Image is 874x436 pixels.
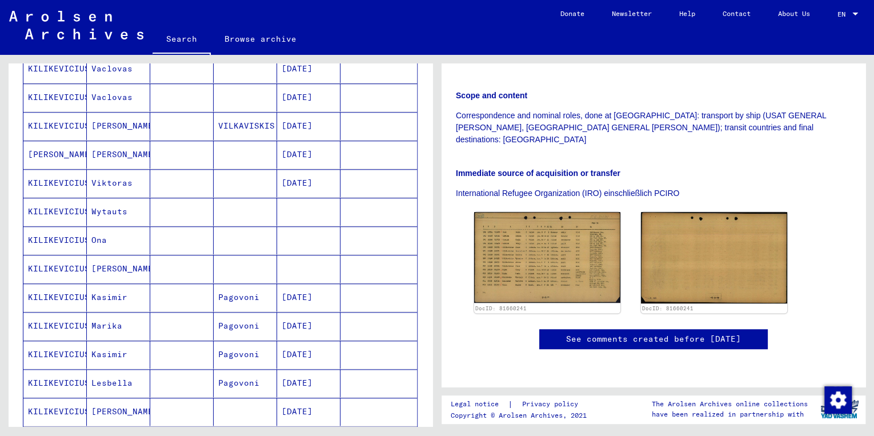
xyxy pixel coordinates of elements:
[277,312,340,340] mat-cell: [DATE]
[87,312,150,340] mat-cell: Marika
[277,141,340,169] mat-cell: [DATE]
[277,398,340,426] mat-cell: [DATE]
[512,398,591,410] a: Privacy policy
[277,112,340,140] mat-cell: [DATE]
[642,305,693,311] a: DocID: 81660241
[87,255,150,283] mat-cell: [PERSON_NAME]
[23,312,87,340] mat-cell: KILIKEVICIUS
[277,341,340,369] mat-cell: [DATE]
[818,395,861,423] img: yv_logo.png
[23,398,87,426] mat-cell: KILIKEVICIUS
[87,112,150,140] mat-cell: [PERSON_NAME]
[214,369,277,397] mat-cell: Pagovoni
[450,410,591,421] p: Copyright © Arolsen Archives, 2021
[456,187,851,199] p: International Refugee Organization (IRO) einschließlich PCIRO
[23,55,87,83] mat-cell: KILIKEVICIUS
[475,305,527,311] a: DocID: 81660241
[87,55,150,83] mat-cell: Vaclovas
[23,369,87,397] mat-cell: KILIKEVICIUS
[153,25,211,55] a: Search
[456,110,851,146] p: Correspondence and nominal roles, done at [GEOGRAPHIC_DATA]: transport by ship (USAT GENERAL [PER...
[23,83,87,111] mat-cell: KILIKEVICIUS
[214,312,277,340] mat-cell: Pagovoni
[277,55,340,83] mat-cell: [DATE]
[566,333,741,345] a: See comments created before [DATE]
[87,169,150,197] mat-cell: Viktoras
[277,169,340,197] mat-cell: [DATE]
[450,398,507,410] a: Legal notice
[651,409,807,419] p: have been realized in partnership with
[87,226,150,254] mat-cell: Ona
[87,198,150,226] mat-cell: Wytauts
[641,212,787,303] img: 002.jpg
[87,83,150,111] mat-cell: Vaclovas
[824,386,852,414] img: Change consent
[277,83,340,111] mat-cell: [DATE]
[277,283,340,311] mat-cell: [DATE]
[474,212,620,303] img: 001.jpg
[9,11,143,39] img: Arolsen_neg.svg
[23,169,87,197] mat-cell: KILIKEVICIUS
[450,398,591,410] div: |
[23,112,87,140] mat-cell: KILIKEVICIUS
[837,10,850,18] span: EN
[456,91,527,100] b: Scope and content
[87,398,150,426] mat-cell: [PERSON_NAME]
[23,255,87,283] mat-cell: KILIKEVICIUS
[23,141,87,169] mat-cell: [PERSON_NAME]
[277,369,340,397] mat-cell: [DATE]
[651,399,807,409] p: The Arolsen Archives online collections
[23,198,87,226] mat-cell: KILIKEVICIUS
[23,226,87,254] mat-cell: KILIKEVICIUS
[87,283,150,311] mat-cell: Kasimir
[456,169,620,178] b: Immediate source of acquisition or transfer
[214,112,277,140] mat-cell: VILKAVISKIS
[214,283,277,311] mat-cell: Pagovoni
[87,369,150,397] mat-cell: Lesbella
[23,283,87,311] mat-cell: KILIKEVICIUS
[211,25,310,53] a: Browse archive
[87,141,150,169] mat-cell: [PERSON_NAME]
[23,341,87,369] mat-cell: KILIKEVICIUS
[87,341,150,369] mat-cell: Kasimir
[214,341,277,369] mat-cell: Pagovoni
